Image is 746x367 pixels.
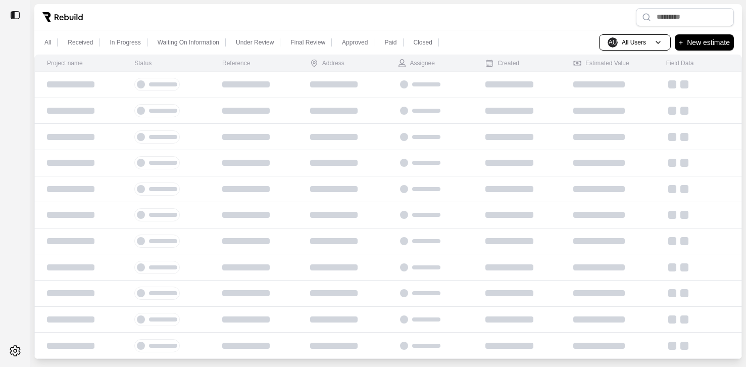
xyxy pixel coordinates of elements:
img: toggle sidebar [10,10,20,20]
p: In Progress [110,38,140,47]
p: Received [68,38,93,47]
div: Reference [222,59,250,67]
span: AU [608,37,618,48]
button: +New estimate [675,34,734,51]
p: Approved [342,38,368,47]
p: Under Review [236,38,274,47]
div: Status [134,59,152,67]
p: Waiting On Information [158,38,219,47]
div: Assignee [398,59,435,67]
p: Paid [384,38,396,47]
p: Final Review [290,38,325,47]
div: Project name [47,59,83,67]
img: Rebuild [42,12,83,22]
div: Created [485,59,519,67]
p: All [44,38,51,47]
p: Closed [414,38,432,47]
div: Estimated Value [573,59,629,67]
div: Address [310,59,344,67]
button: AUAll Users [599,34,671,51]
p: + [679,36,683,49]
div: Field Data [666,59,694,67]
p: New estimate [687,36,730,49]
p: All Users [622,38,646,47]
